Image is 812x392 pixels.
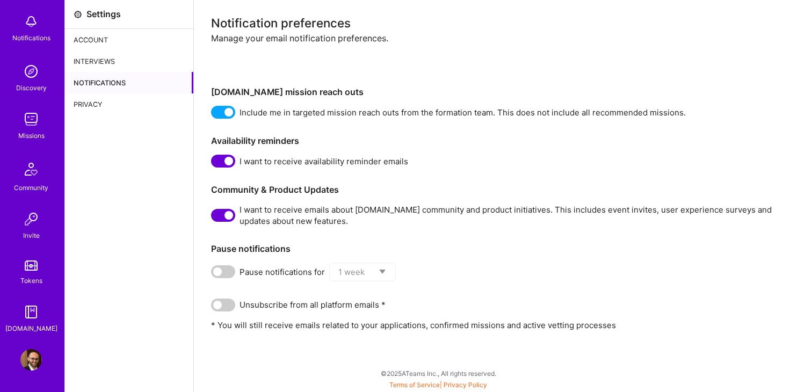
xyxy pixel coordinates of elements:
[23,230,40,241] div: Invite
[65,93,193,115] div: Privacy
[240,204,795,227] span: I want to receive emails about [DOMAIN_NAME] community and product initiatives. This includes eve...
[211,244,795,254] h3: Pause notifications
[240,299,386,310] span: Unsubscribe from all platform emails *
[211,87,795,97] h3: [DOMAIN_NAME] mission reach outs
[86,9,121,20] div: Settings
[20,208,42,230] img: Invite
[444,381,487,389] a: Privacy Policy
[65,29,193,50] div: Account
[211,136,795,146] h3: Availability reminders
[18,130,45,141] div: Missions
[25,260,38,271] img: tokens
[65,72,193,93] div: Notifications
[20,301,42,323] img: guide book
[20,349,42,371] img: User Avatar
[14,182,48,193] div: Community
[12,32,50,43] div: Notifications
[65,50,193,72] div: Interviews
[240,107,686,118] span: Include me in targeted mission reach outs from the formation team. This does not include all reco...
[18,349,45,371] a: User Avatar
[240,266,325,278] span: Pause notifications for
[389,381,440,389] a: Terms of Service
[74,10,82,19] i: icon Settings
[240,156,408,167] span: I want to receive availability reminder emails
[211,33,795,78] div: Manage your email notification preferences.
[389,381,487,389] span: |
[20,61,42,82] img: discovery
[211,17,795,28] div: Notification preferences
[211,320,795,331] p: * You will still receive emails related to your applications, confirmed missions and active vetti...
[18,156,44,182] img: Community
[20,11,42,32] img: bell
[20,108,42,130] img: teamwork
[5,323,57,334] div: [DOMAIN_NAME]
[16,82,47,93] div: Discovery
[211,185,795,195] h3: Community & Product Updates
[64,360,812,387] div: © 2025 ATeams Inc., All rights reserved.
[20,275,42,286] div: Tokens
